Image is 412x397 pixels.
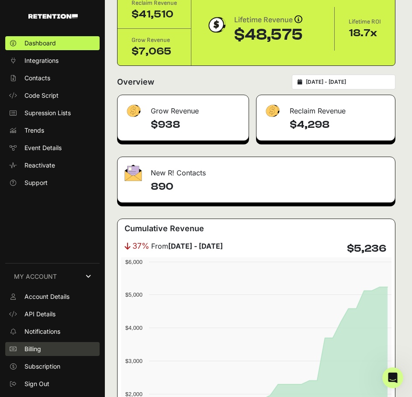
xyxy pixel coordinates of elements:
[28,14,78,19] img: Retention.com
[132,7,177,21] div: $41,510
[256,95,395,121] div: Reclaim Revenue
[347,242,386,256] h4: $5,236
[5,141,100,155] a: Event Details
[24,178,48,187] span: Support
[24,362,60,371] span: Subscription
[5,89,100,103] a: Code Script
[117,76,154,88] h2: Overview
[24,144,62,152] span: Event Details
[5,359,100,373] a: Subscription
[24,345,41,353] span: Billing
[5,36,100,50] a: Dashboard
[349,26,381,40] div: 18.7x
[125,103,142,120] img: fa-dollar-13500eef13a19c4ab2b9ed9ad552e47b0d9fc28b02b83b90ba0e00f96d6372e9.png
[125,291,142,298] text: $5,000
[24,126,44,135] span: Trends
[24,39,56,48] span: Dashboard
[14,272,57,281] span: MY ACCOUNT
[125,222,204,235] h3: Cumulative Revenue
[125,358,142,364] text: $3,000
[290,118,388,132] h4: $4,298
[5,307,100,321] a: API Details
[205,14,227,36] img: dollar-coin-05c43ed7efb7bc0c12610022525b4bbbb207c7efeef5aecc26f025e68dcafac9.png
[263,103,281,120] img: fa-dollar-13500eef13a19c4ab2b9ed9ad552e47b0d9fc28b02b83b90ba0e00f96d6372e9.png
[132,240,149,252] span: 37%
[5,290,100,304] a: Account Details
[349,17,381,26] div: Lifetime ROI
[234,14,303,26] div: Lifetime Revenue
[5,158,100,172] a: Reactivate
[5,342,100,356] a: Billing
[5,176,100,190] a: Support
[24,327,60,336] span: Notifications
[168,242,223,250] strong: [DATE] - [DATE]
[125,325,142,331] text: $4,000
[5,377,100,391] a: Sign Out
[382,367,403,388] iframe: Intercom live chat
[125,259,142,265] text: $6,000
[151,118,242,132] h4: $938
[125,164,142,181] img: fa-envelope-19ae18322b30453b285274b1b8af3d052b27d846a4fbe8435d1a52b978f639a2.png
[118,157,395,183] div: New R! Contacts
[5,106,100,120] a: Supression Lists
[24,310,55,318] span: API Details
[118,95,249,121] div: Grow Revenue
[132,44,177,58] div: $7,065
[151,241,223,251] span: From
[24,292,69,301] span: Account Details
[5,325,100,339] a: Notifications
[24,91,59,100] span: Code Script
[24,56,59,65] span: Integrations
[24,109,71,117] span: Supression Lists
[24,161,55,170] span: Reactivate
[5,123,100,137] a: Trends
[24,380,49,388] span: Sign Out
[234,26,303,44] div: $48,575
[5,71,100,85] a: Contacts
[132,36,177,44] div: Grow Revenue
[5,54,100,68] a: Integrations
[5,263,100,290] a: MY ACCOUNT
[24,74,50,82] span: Contacts
[151,180,388,194] h4: 890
